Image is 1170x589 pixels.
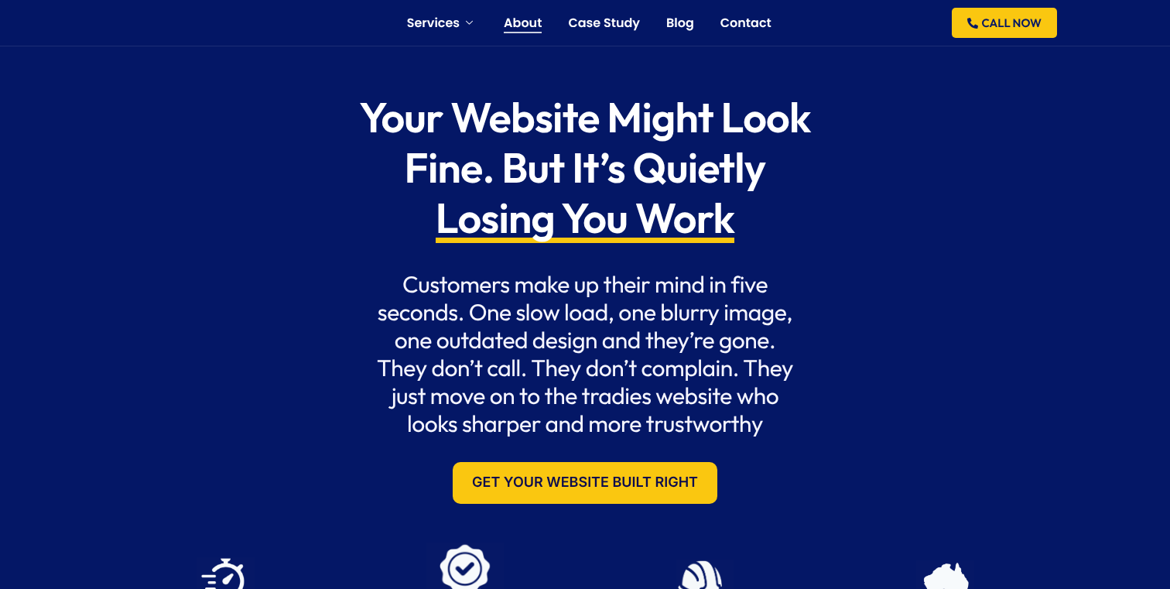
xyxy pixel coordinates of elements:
a: CALL NOW [952,8,1057,38]
a: Case Study [568,17,640,29]
h2: Customers make up their mind in five seconds. One slow load, one blurry image, one outdated desig... [371,270,799,437]
a: Contact [720,17,771,29]
span: CALL NOW [982,17,1042,29]
a: Blog [666,17,694,29]
a: Get Your Website Built Right [453,462,717,504]
a: ServiceScale logo representing business automation for tradies [105,15,234,29]
h1: Your Website Might Look Fine. But It’s Quietly [338,93,832,243]
span: Losing You Work [436,193,734,244]
span: Get Your Website Built Right [472,476,698,490]
a: About [504,17,542,29]
a: Services [407,17,477,29]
